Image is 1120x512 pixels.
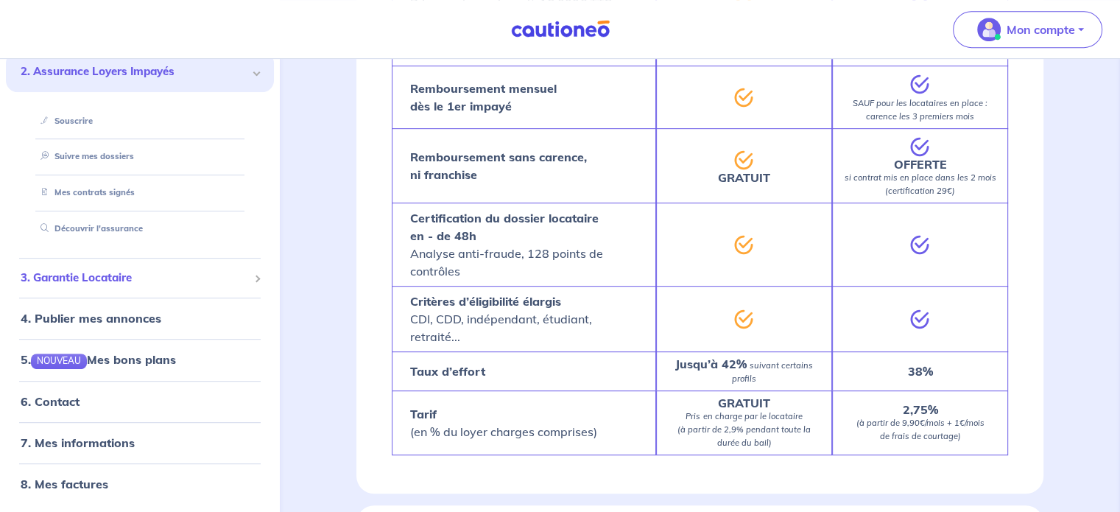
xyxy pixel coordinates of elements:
p: Analyse anti-fraude, 128 points de contrôles [410,209,638,280]
strong: GRATUIT [718,170,770,185]
a: Mes contrats signés [35,188,135,198]
a: 6. Contact [21,394,80,409]
a: 8. Mes factures [21,477,108,491]
p: CDI, CDD, indépendant, étudiant, retraité... [410,292,638,346]
div: Suivre mes dossiers [24,145,256,169]
div: Découvrir l'assurance [24,217,256,242]
strong: 2,75% [902,402,937,417]
strong: Tarif [410,407,437,421]
div: 7. Mes informations [6,428,274,457]
div: 5.NOUVEAUMes bons plans [6,346,274,375]
em: (à partir de 9,90€/mois + 1€/mois de frais de courtage) [856,418,984,441]
a: Découvrir l'assurance [35,224,143,234]
div: 3. Garantie Locataire [6,264,274,292]
strong: Certification du dossier locataire en - de 48h [410,211,599,243]
em: si contrat mis en place dans les 2 mois (certification 29€) [844,172,996,196]
strong: Remboursement sans carence, ni franchise [410,150,587,182]
a: 5.NOUVEAUMes bons plans [21,353,176,368]
strong: GRATUIT [718,396,770,410]
img: Cautioneo [505,20,616,38]
a: 4. Publier mes annonces [21,312,161,326]
a: 7. Mes informations [21,435,135,450]
strong: Remboursement mensuel dès le 1er impayé [410,81,557,113]
span: 2. Assurance Loyers Impayés [21,64,248,81]
strong: Taux d’effort [410,364,485,379]
span: 3. Garantie Locataire [21,270,248,287]
strong: OFFERTE [893,157,946,172]
em: suivant certains profils [732,360,813,384]
a: Suivre mes dossiers [35,152,134,162]
em: SAUF pour les locataires en place : carence les 3 premiers mois [853,98,987,122]
a: Souscrire [35,116,93,126]
img: illu_account_valid_menu.svg [977,18,1001,41]
em: Pris en charge par le locataire (à partir de 2,9% pendant toute la durée du bail) [677,411,810,448]
strong: Jusqu’à 42% [675,357,747,371]
div: 2. Assurance Loyers Impayés [6,52,274,93]
div: Mes contrats signés [24,181,256,206]
strong: 38% [907,364,932,379]
button: illu_account_valid_menu.svgMon compte [953,11,1102,48]
div: 4. Publier mes annonces [6,304,274,334]
div: Souscrire [24,109,256,133]
strong: Critères d’éligibilité élargis [410,294,561,309]
p: Mon compte [1007,21,1075,38]
div: 6. Contact [6,387,274,416]
div: 8. Mes factures [6,469,274,499]
p: (en % du loyer charges comprises) [410,405,597,441]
